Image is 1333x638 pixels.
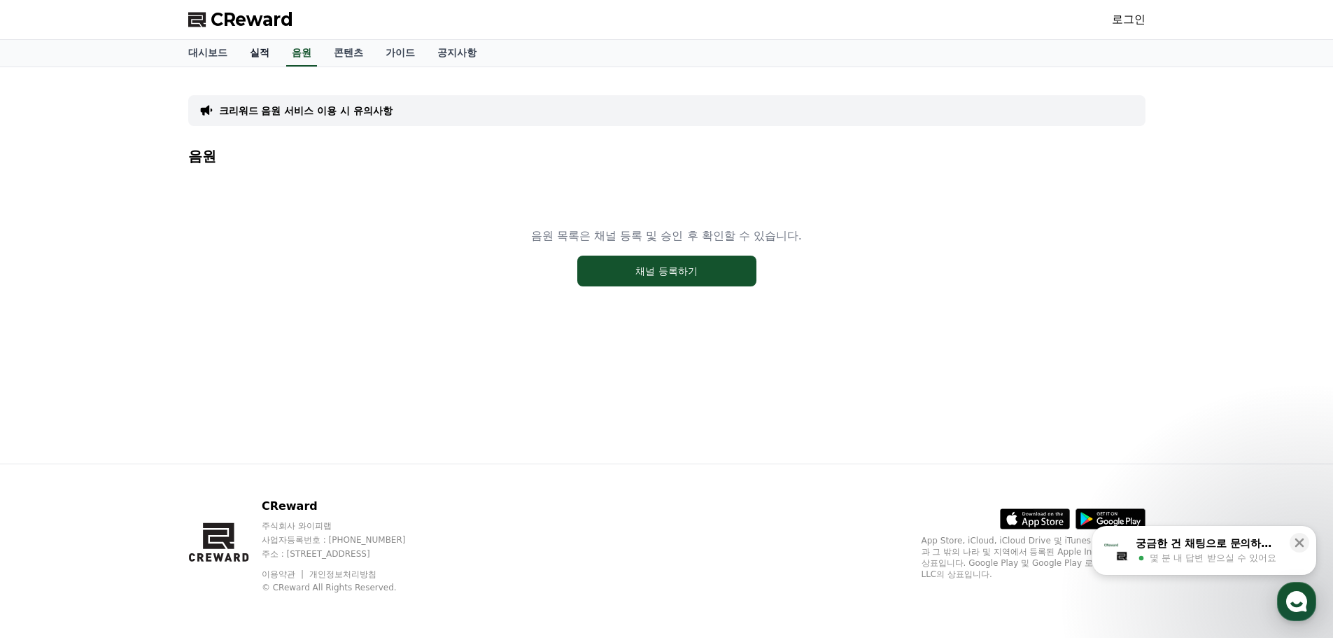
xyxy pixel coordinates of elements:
[309,569,376,579] a: 개인정보처리방침
[177,40,239,67] a: 대시보드
[128,466,145,477] span: 대화
[262,498,432,515] p: CReward
[262,534,432,546] p: 사업자등록번호 : [PHONE_NUMBER]
[323,40,374,67] a: 콘텐츠
[262,569,306,579] a: 이용약관
[92,444,181,479] a: 대화
[44,465,52,476] span: 홈
[577,256,756,286] button: 채널 등록하기
[1112,11,1145,28] a: 로그인
[262,548,432,560] p: 주소 : [STREET_ADDRESS]
[188,8,293,31] a: CReward
[4,444,92,479] a: 홈
[211,8,293,31] span: CReward
[262,520,432,532] p: 주식회사 와이피랩
[531,228,802,244] p: 음원 목록은 채널 등록 및 승인 후 확인할 수 있습니다.
[262,582,432,593] p: © CReward All Rights Reserved.
[922,535,1145,580] p: App Store, iCloud, iCloud Drive 및 iTunes Store는 미국과 그 밖의 나라 및 지역에서 등록된 Apple Inc.의 서비스 상표입니다. Goo...
[188,148,1145,164] h4: 음원
[374,40,426,67] a: 가이드
[219,104,393,118] a: 크리워드 음원 서비스 이용 시 유의사항
[239,40,281,67] a: 실적
[216,465,233,476] span: 설정
[286,40,317,67] a: 음원
[181,444,269,479] a: 설정
[426,40,488,67] a: 공지사항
